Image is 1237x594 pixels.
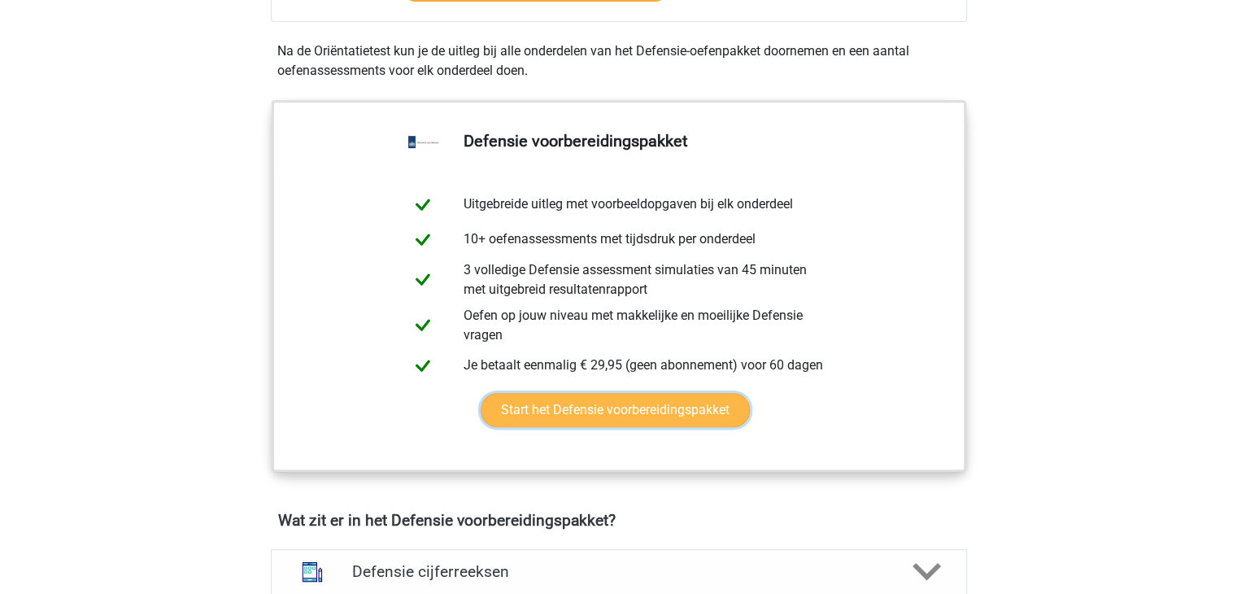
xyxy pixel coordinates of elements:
div: Na de Oriëntatietest kun je de uitleg bij alle onderdelen van het Defensie-oefenpakket doornemen ... [271,41,967,81]
h4: Defensie cijferreeksen [352,562,885,581]
h4: Wat zit er in het Defensie voorbereidingspakket? [278,511,960,530]
img: cijferreeksen [291,551,333,593]
a: Start het Defensie voorbereidingspakket [481,393,750,427]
